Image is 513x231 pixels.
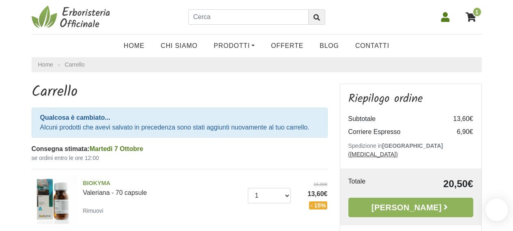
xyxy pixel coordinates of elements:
[29,176,77,224] img: Valeriana - 70 capsule
[65,61,85,68] a: Carrello
[32,5,113,29] img: Erboristeria Officinale
[394,177,473,191] td: 20,50€
[485,199,508,221] iframe: Smartsupp widget button
[347,38,397,54] a: Contatti
[188,9,309,25] input: Cerca
[348,112,441,125] td: Subtotale
[83,179,242,188] span: BIOKYMA
[441,125,473,138] td: 6,90€
[32,144,328,154] div: Consegna stimata:
[472,7,482,17] span: 1
[382,142,443,149] b: [GEOGRAPHIC_DATA]
[348,198,473,217] a: [PERSON_NAME]
[309,201,328,209] span: - 15%
[297,189,328,199] span: 13,60€
[348,125,441,138] td: Corriere Espresso
[90,145,143,152] span: Martedì 7 Ottobre
[116,38,152,54] a: Home
[263,38,311,54] a: OFFERTE
[311,38,347,54] a: Blog
[348,92,473,106] h3: Riepilogo ordine
[152,38,206,54] a: Chi Siamo
[441,112,473,125] td: 13,60€
[32,57,482,72] nav: breadcrumb
[83,205,107,216] a: Rimuovi
[297,181,328,188] del: 16,00€
[32,108,328,138] div: Alcuni prodotti che avevi salvato in precedenza sono stati aggiunti nuovamente al tuo carrello.
[83,179,242,196] a: BIOKYMAValeriana - 70 capsule
[348,142,473,159] p: Spedizione in
[32,154,328,162] small: se ordini entro le ore 12:00
[348,151,398,158] a: ([MEDICAL_DATA])
[83,207,103,214] small: Rimuovi
[38,60,53,69] a: Home
[461,7,482,27] a: 1
[206,38,263,54] a: Prodotti
[32,84,328,101] h1: Carrello
[348,177,394,191] td: Totale
[40,114,110,121] strong: Qualcosa è cambiato...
